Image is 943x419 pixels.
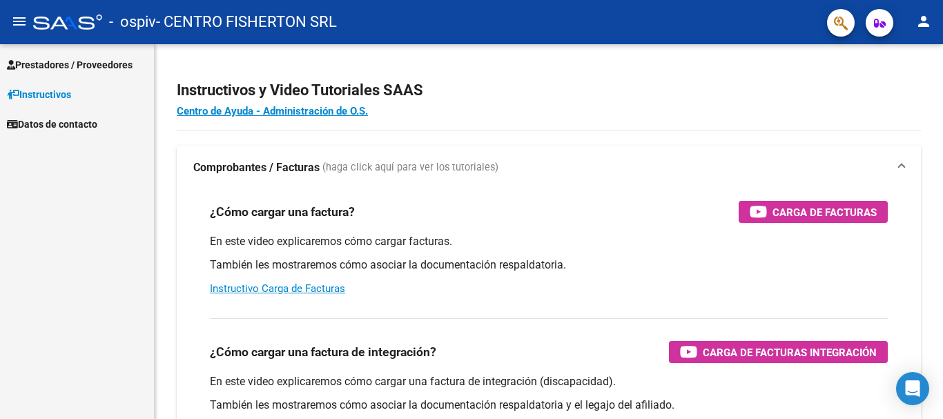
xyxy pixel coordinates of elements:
h3: ¿Cómo cargar una factura? [210,202,355,222]
a: Instructivo Carga de Facturas [210,282,345,295]
p: En este video explicaremos cómo cargar una factura de integración (discapacidad). [210,374,888,389]
span: (haga click aquí para ver los tutoriales) [322,160,498,175]
p: En este video explicaremos cómo cargar facturas. [210,234,888,249]
mat-expansion-panel-header: Comprobantes / Facturas (haga click aquí para ver los tutoriales) [177,146,921,190]
mat-icon: person [915,13,932,30]
p: También les mostraremos cómo asociar la documentación respaldatoria y el legajo del afiliado. [210,398,888,413]
span: - CENTRO FISHERTON SRL [156,7,337,37]
button: Carga de Facturas [739,201,888,223]
span: Instructivos [7,87,71,102]
span: - ospiv [109,7,156,37]
h2: Instructivos y Video Tutoriales SAAS [177,77,921,104]
span: Datos de contacto [7,117,97,132]
strong: Comprobantes / Facturas [193,160,320,175]
p: También les mostraremos cómo asociar la documentación respaldatoria. [210,257,888,273]
span: Carga de Facturas [772,204,877,221]
a: Centro de Ayuda - Administración de O.S. [177,105,368,117]
h3: ¿Cómo cargar una factura de integración? [210,342,436,362]
span: Carga de Facturas Integración [703,344,877,361]
span: Prestadores / Proveedores [7,57,133,72]
button: Carga de Facturas Integración [669,341,888,363]
mat-icon: menu [11,13,28,30]
div: Open Intercom Messenger [896,372,929,405]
